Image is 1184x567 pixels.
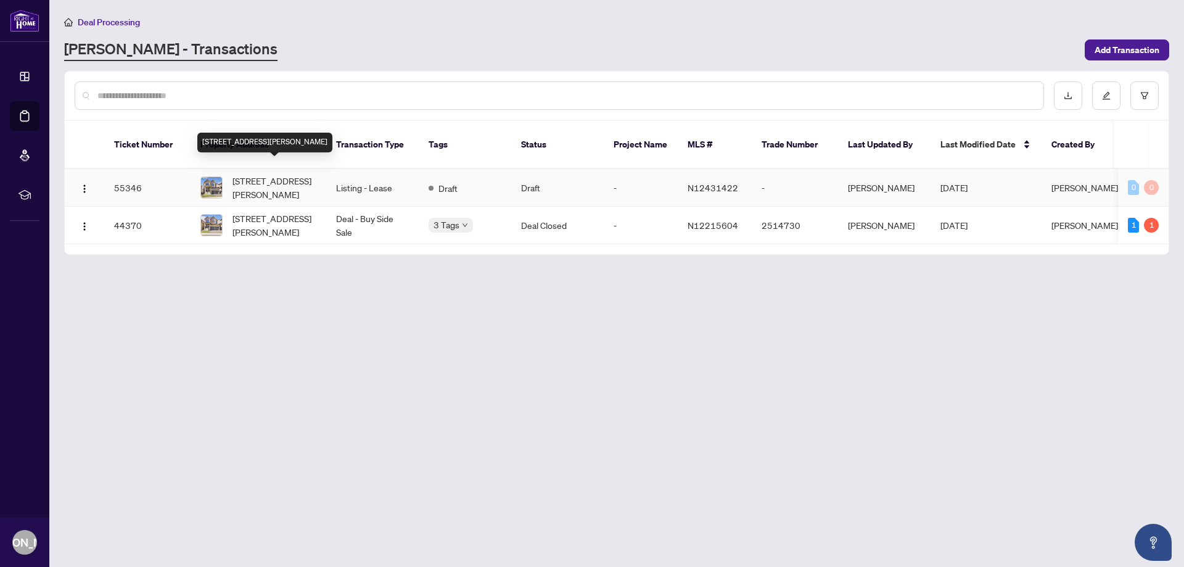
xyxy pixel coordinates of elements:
[75,215,94,235] button: Logo
[64,39,277,61] a: [PERSON_NAME] - Transactions
[511,169,604,207] td: Draft
[1144,180,1159,195] div: 0
[201,215,222,236] img: thumbnail-img
[10,9,39,32] img: logo
[419,121,511,169] th: Tags
[752,121,838,169] th: Trade Number
[940,138,1016,151] span: Last Modified Date
[434,218,459,232] span: 3 Tags
[326,169,419,207] td: Listing - Lease
[1128,180,1139,195] div: 0
[1095,40,1159,60] span: Add Transaction
[1130,81,1159,110] button: filter
[688,182,738,193] span: N12431422
[752,169,838,207] td: -
[197,133,332,152] div: [STREET_ADDRESS][PERSON_NAME]
[1051,182,1118,193] span: [PERSON_NAME]
[752,207,838,244] td: 2514730
[1051,220,1118,231] span: [PERSON_NAME]
[1135,524,1172,561] button: Open asap
[80,221,89,231] img: Logo
[1042,121,1116,169] th: Created By
[326,207,419,244] td: Deal - Buy Side Sale
[64,18,73,27] span: home
[1054,81,1082,110] button: download
[1144,218,1159,233] div: 1
[838,121,931,169] th: Last Updated By
[462,222,468,228] span: down
[511,207,604,244] td: Deal Closed
[604,207,678,244] td: -
[326,121,419,169] th: Transaction Type
[838,207,931,244] td: [PERSON_NAME]
[838,169,931,207] td: [PERSON_NAME]
[604,169,678,207] td: -
[104,207,191,244] td: 44370
[1085,39,1169,60] button: Add Transaction
[940,182,968,193] span: [DATE]
[104,121,191,169] th: Ticket Number
[232,174,316,201] span: [STREET_ADDRESS][PERSON_NAME]
[80,184,89,194] img: Logo
[438,181,458,195] span: Draft
[688,220,738,231] span: N12215604
[191,121,326,169] th: Property Address
[1092,81,1120,110] button: edit
[940,220,968,231] span: [DATE]
[201,177,222,198] img: thumbnail-img
[604,121,678,169] th: Project Name
[931,121,1042,169] th: Last Modified Date
[1064,91,1072,100] span: download
[1102,91,1111,100] span: edit
[511,121,604,169] th: Status
[1140,91,1149,100] span: filter
[1128,218,1139,233] div: 1
[78,17,140,28] span: Deal Processing
[104,169,191,207] td: 55346
[75,178,94,197] button: Logo
[232,212,316,239] span: [STREET_ADDRESS][PERSON_NAME]
[678,121,752,169] th: MLS #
